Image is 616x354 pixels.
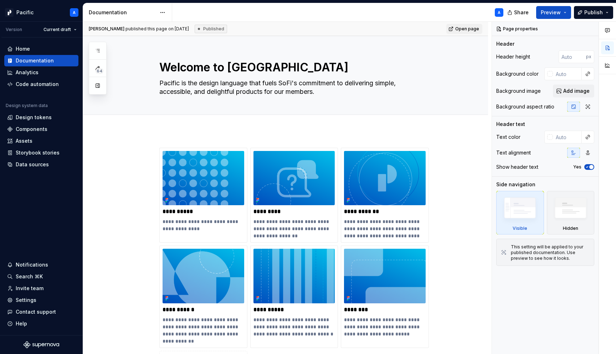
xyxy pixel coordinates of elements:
[4,283,78,294] a: Invite team
[89,26,124,31] span: [PERSON_NAME]
[16,81,59,88] div: Code automation
[4,55,78,66] a: Documentation
[4,43,78,55] a: Home
[541,9,561,16] span: Preview
[253,151,335,205] img: c021b9bc-c557-4995-a46d-931ecaebb235.png
[16,161,49,168] div: Data sources
[195,25,227,33] div: Published
[511,244,590,261] div: This setting will be applied to your published documentation. Use preview to see how it looks.
[4,294,78,306] a: Settings
[4,135,78,147] a: Assets
[498,10,500,15] div: A
[4,271,78,282] button: Search ⌘K
[496,70,539,77] div: Background color
[253,249,335,303] img: b66e6cd2-ef90-4d10-a1b4-d6eef5cbd72f.png
[16,273,43,280] div: Search ⌘K
[4,259,78,270] button: Notifications
[73,10,76,15] div: A
[455,26,479,32] span: Open page
[4,147,78,158] a: Storybook stories
[16,9,34,16] div: Pacific
[496,191,544,234] div: Visible
[344,249,426,303] img: 460bae6e-3955-4794-ae1d-e8144344dfb6.png
[96,68,103,74] span: 64
[16,297,36,304] div: Settings
[4,306,78,318] button: Contact support
[89,9,156,16] div: Documentation
[573,164,581,170] label: Yes
[563,87,590,95] span: Add image
[43,27,71,32] span: Current draft
[496,103,554,110] div: Background aspect ratio
[16,320,27,327] div: Help
[563,226,578,231] div: Hidden
[496,163,538,171] div: Show header text
[553,131,582,143] input: Auto
[16,114,52,121] div: Design tokens
[553,85,594,97] button: Add image
[6,103,48,108] div: Design system data
[4,79,78,90] a: Code automation
[4,123,78,135] a: Components
[496,133,520,141] div: Text color
[4,318,78,329] button: Help
[5,8,14,17] img: 8d0dbd7b-a897-4c39-8ca0-62fbda938e11.png
[513,226,527,231] div: Visible
[16,308,56,315] div: Contact support
[446,24,482,34] a: Open page
[344,151,426,205] img: 8156e9de-b03a-4b64-ac95-2863a1dfda03.png
[496,40,514,47] div: Header
[496,121,525,128] div: Header text
[158,77,427,97] textarea: Pacific is the design language that fuels SoFi's commitment to delivering simple, accessible, and...
[559,50,586,63] input: Auto
[4,67,78,78] a: Analytics
[4,159,78,170] a: Data sources
[40,25,80,35] button: Current draft
[496,181,535,188] div: Side navigation
[16,126,47,133] div: Components
[158,59,427,76] textarea: Welcome to [GEOGRAPHIC_DATA]
[16,137,32,145] div: Assets
[163,249,244,303] img: 0615dc84-76cc-45fd-b721-3e569e57ae05.png
[6,27,22,32] div: Version
[24,341,59,348] svg: Supernova Logo
[16,57,54,64] div: Documentation
[496,149,531,156] div: Text alignment
[16,261,48,268] div: Notifications
[553,67,582,80] input: Auto
[574,6,613,19] button: Publish
[16,149,60,156] div: Storybook stories
[1,5,81,20] button: PacificA
[16,69,38,76] div: Analytics
[547,191,595,234] div: Hidden
[586,54,591,60] p: px
[16,45,30,52] div: Home
[496,53,530,60] div: Header height
[496,87,541,95] div: Background image
[504,6,533,19] button: Share
[89,26,189,32] span: published this page on [DATE]
[584,9,603,16] span: Publish
[163,151,244,205] img: 33e5d428-8955-44b2-a0d2-2e413956fbe5.png
[536,6,571,19] button: Preview
[514,9,529,16] span: Share
[16,285,43,292] div: Invite team
[4,112,78,123] a: Design tokens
